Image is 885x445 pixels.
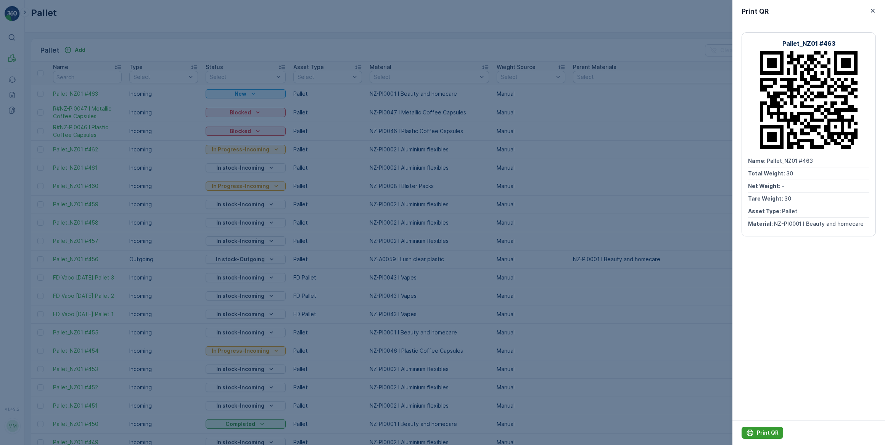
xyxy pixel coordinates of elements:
span: Tare Weight : [748,195,784,202]
span: Asset Type : [748,208,782,214]
span: NZ-PI0001 I Beauty and homecare [774,220,864,227]
p: Print QR [742,6,769,17]
span: Name : [748,157,767,164]
button: Print QR [742,427,783,439]
span: Pallet_NZ01 #463 [767,157,813,164]
span: Pallet [782,208,797,214]
span: Net Weight : [748,183,782,189]
span: Material : [748,220,774,227]
span: - [782,183,784,189]
span: 30 [784,195,791,202]
span: Total Weight : [748,170,786,177]
p: Print QR [757,429,779,437]
p: Pallet_NZ01 #463 [782,39,835,48]
span: 30 [786,170,793,177]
